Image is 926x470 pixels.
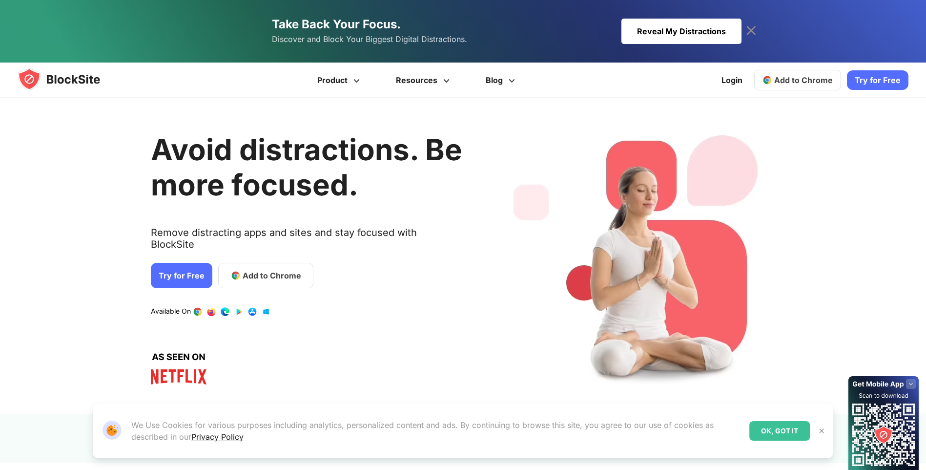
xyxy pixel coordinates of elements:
button: Close [815,425,828,437]
a: Blog [469,63,535,98]
a: Add to Chrome [218,263,313,288]
text: Available On [151,307,191,317]
img: chrome-icon.svg [762,75,772,85]
img: Close [818,427,825,435]
img: blocksite-icon.5d769676.svg [18,67,119,91]
a: Privacy Policy [191,432,244,442]
a: Add to Chrome [754,70,841,90]
text: Remove distracting apps and sites and stay focused with BlockSite [151,227,462,258]
div: Reveal My Distractions [621,19,741,44]
p: We Use Cookies for various purposes including analytics, personalized content and ads. By continu... [131,419,742,443]
a: Login [716,68,748,92]
span: Add to Chrome [243,270,301,281]
a: Try for Free [151,263,212,288]
a: Try for Free [847,70,908,90]
span: Discover and Block Your Biggest Digital Distractions. [272,32,467,46]
a: Resources [379,63,469,98]
a: Product [301,63,379,98]
span: Take Back Your Focus. [272,17,401,31]
span: Add to Chrome [774,75,833,85]
h1: Avoid distractions. Be more focused. [151,132,462,202]
div: OK, GOT IT [749,421,810,441]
